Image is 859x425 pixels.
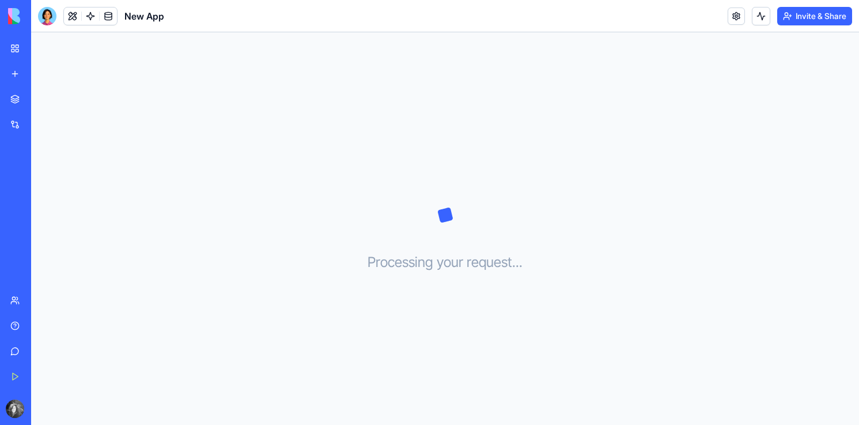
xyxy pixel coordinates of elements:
button: Invite & Share [777,7,852,25]
span: . [512,253,516,272]
h3: Processing your request [368,253,523,272]
span: . [516,253,519,272]
img: ACg8ocLe9Hg-4nrRnNKFSEUDRH_81iZdge5_GJMo6E7DkAtXgDoZZdfS2A=s96-c [6,400,24,418]
span: New App [124,9,164,23]
span: . [519,253,523,272]
img: logo [8,8,80,24]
